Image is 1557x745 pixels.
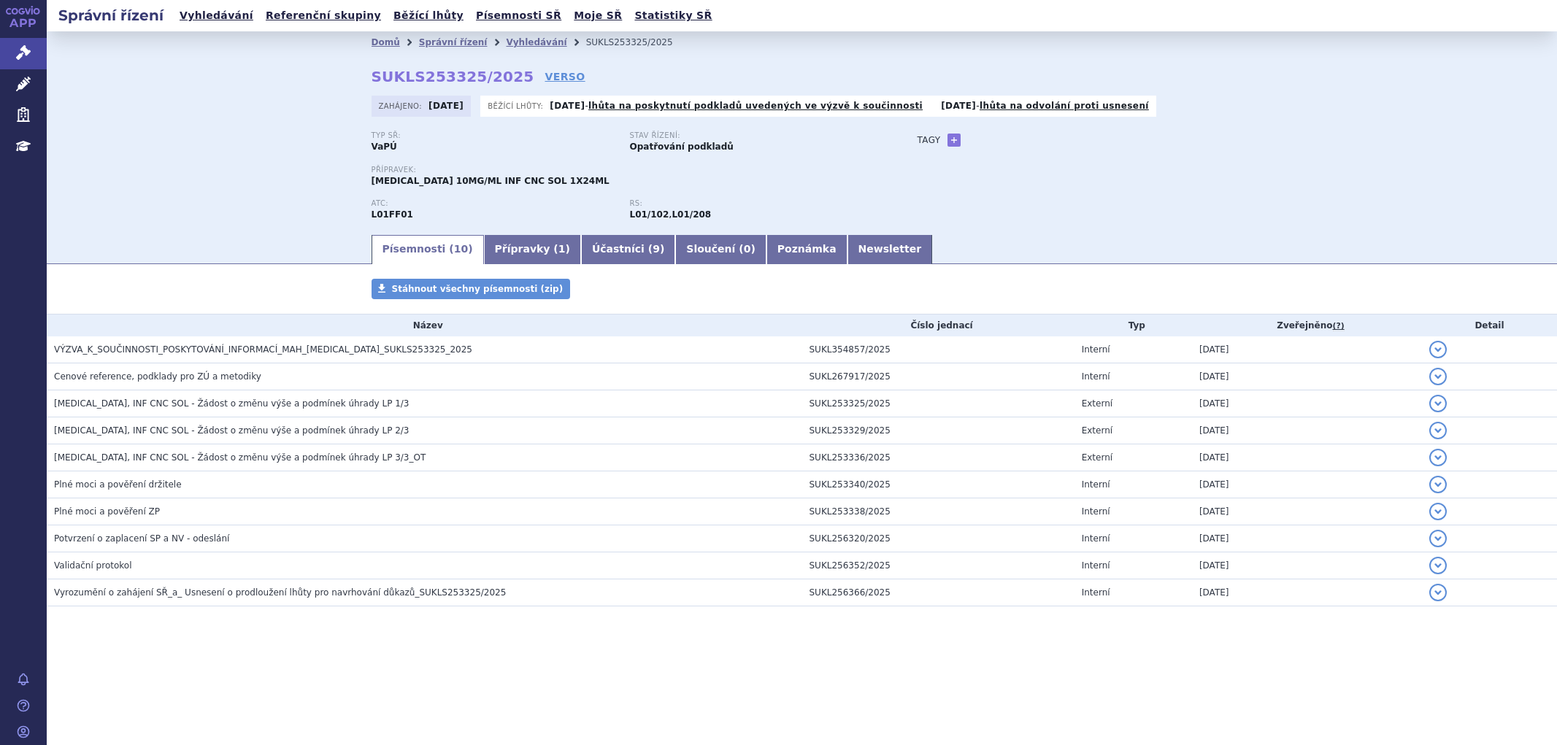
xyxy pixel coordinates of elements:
h2: Správní řízení [47,5,175,26]
button: detail [1429,368,1447,385]
span: Vyrozumění o zahájení SŘ_a_ Usnesení o prodloužení lhůty pro navrhování důkazů_SUKLS253325/2025 [54,587,506,598]
td: [DATE] [1192,417,1422,444]
th: Typ [1074,314,1192,336]
td: [DATE] [1192,390,1422,417]
strong: Opatřování podkladů [630,142,734,152]
h3: Tagy [918,131,941,149]
a: Vyhledávání [175,6,258,26]
span: Interní [1082,587,1110,598]
a: VERSO [545,69,585,84]
th: Název [47,314,802,336]
span: Interní [1082,533,1110,544]
p: Typ SŘ: [372,131,615,140]
td: [DATE] [1192,471,1422,498]
button: detail [1429,557,1447,574]
td: SUKL354857/2025 [802,336,1074,363]
td: SUKL253340/2025 [802,471,1074,498]
a: + [947,134,961,147]
strong: NIVOLUMAB [372,209,413,220]
button: detail [1429,584,1447,601]
td: SUKL253338/2025 [802,498,1074,525]
td: SUKL256366/2025 [802,579,1074,606]
a: Vyhledávání [506,37,566,47]
span: Potvrzení o zaplacení SP a NV - odeslání [54,533,229,544]
a: Správní řízení [419,37,488,47]
span: Interní [1082,479,1110,490]
td: SUKL253329/2025 [802,417,1074,444]
p: - [941,100,1149,112]
td: [DATE] [1192,336,1422,363]
th: Detail [1422,314,1557,336]
a: Domů [372,37,400,47]
span: 1 [558,243,566,255]
a: Běžící lhůty [389,6,468,26]
span: 9 [653,243,660,255]
abbr: (?) [1333,321,1345,331]
button: detail [1429,476,1447,493]
td: [DATE] [1192,363,1422,390]
span: Běžící lhůty: [488,100,546,112]
span: Cenové reference, podklady pro ZÚ a metodiky [54,371,261,382]
span: Zahájeno: [379,100,425,112]
span: Externí [1082,452,1112,463]
a: Statistiky SŘ [630,6,716,26]
a: Písemnosti (10) [372,235,484,264]
td: [DATE] [1192,444,1422,471]
div: , [630,199,888,221]
p: ATC: [372,199,615,208]
li: SUKLS253325/2025 [586,31,692,53]
button: detail [1429,530,1447,547]
strong: [DATE] [550,101,585,111]
strong: nivolumab k léčbě metastazujícího kolorektálního karcinomu [672,209,711,220]
a: Přípravky (1) [484,235,581,264]
span: Stáhnout všechny písemnosti (zip) [392,284,564,294]
span: VÝZVA_K_SOUČINNOSTI_POSKYTOVÁNÍ_INFORMACÍ_MAH_OPDIVO_SUKLS253325_2025 [54,344,472,355]
td: SUKL253336/2025 [802,444,1074,471]
td: SUKL267917/2025 [802,363,1074,390]
button: detail [1429,449,1447,466]
a: Poznámka [766,235,847,264]
a: Referenční skupiny [261,6,385,26]
p: Přípravek: [372,166,888,174]
strong: SUKLS253325/2025 [372,68,534,85]
span: OPDIVO, INF CNC SOL - Žádost o změnu výše a podmínek úhrady LP 2/3 [54,425,410,436]
p: Stav řízení: [630,131,874,140]
a: lhůta na poskytnutí podkladů uvedených ve výzvě k součinnosti [588,101,923,111]
span: Externí [1082,398,1112,409]
p: - [550,100,923,112]
span: Externí [1082,425,1112,436]
th: Zveřejněno [1192,314,1422,336]
span: Plné moci a pověření držitele [54,479,182,490]
strong: nivolumab [630,209,669,220]
span: Interní [1082,344,1110,355]
button: detail [1429,503,1447,520]
button: detail [1429,422,1447,439]
p: RS: [630,199,874,208]
a: Účastníci (9) [581,235,675,264]
td: SUKL256352/2025 [802,552,1074,579]
td: SUKL253325/2025 [802,390,1074,417]
span: OPDIVO, INF CNC SOL - Žádost o změnu výše a podmínek úhrady LP 1/3 [54,398,410,409]
td: [DATE] [1192,552,1422,579]
span: Plné moci a pověření ZP [54,506,160,517]
span: 10 [454,243,468,255]
td: SUKL256320/2025 [802,525,1074,552]
button: detail [1429,395,1447,412]
span: 0 [744,243,751,255]
a: Písemnosti SŘ [472,6,566,26]
a: Moje SŘ [569,6,626,26]
strong: [DATE] [941,101,976,111]
a: lhůta na odvolání proti usnesení [980,101,1149,111]
th: Číslo jednací [802,314,1074,336]
span: OPDIVO, INF CNC SOL - Žádost o změnu výše a podmínek úhrady LP 3/3_OT [54,452,426,463]
td: [DATE] [1192,525,1422,552]
strong: [DATE] [428,101,464,111]
strong: VaPÚ [372,142,397,152]
span: Interní [1082,371,1110,382]
span: Validační protokol [54,560,132,571]
td: [DATE] [1192,579,1422,606]
a: Newsletter [847,235,933,264]
a: Stáhnout všechny písemnosti (zip) [372,279,571,299]
span: Interní [1082,560,1110,571]
button: detail [1429,341,1447,358]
